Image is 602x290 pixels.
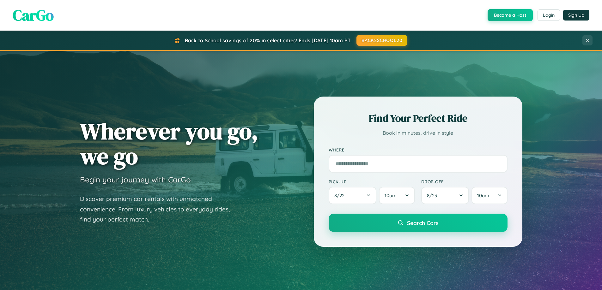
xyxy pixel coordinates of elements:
span: Back to School savings of 20% in select cities! Ends [DATE] 10am PT. [185,37,352,44]
p: Book in minutes, drive in style [329,128,508,138]
button: BACK2SCHOOL20 [356,35,407,46]
label: Where [329,147,508,152]
button: 8/22 [329,187,377,204]
button: 10am [471,187,507,204]
button: Sign Up [563,10,589,21]
h1: Wherever you go, we go [80,119,258,169]
button: Become a Host [488,9,533,21]
h2: Find Your Perfect Ride [329,111,508,125]
span: CarGo [13,5,54,26]
button: Search Cars [329,214,508,232]
button: Login [538,9,560,21]
span: 10am [477,192,489,198]
span: 8 / 23 [427,192,440,198]
label: Drop-off [421,179,508,184]
span: Search Cars [407,219,438,226]
p: Discover premium car rentals with unmatched convenience. From luxury vehicles to everyday rides, ... [80,194,238,225]
button: 10am [379,187,415,204]
button: 8/23 [421,187,469,204]
span: 8 / 22 [334,192,348,198]
label: Pick-up [329,179,415,184]
span: 10am [385,192,397,198]
h3: Begin your journey with CarGo [80,175,191,184]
